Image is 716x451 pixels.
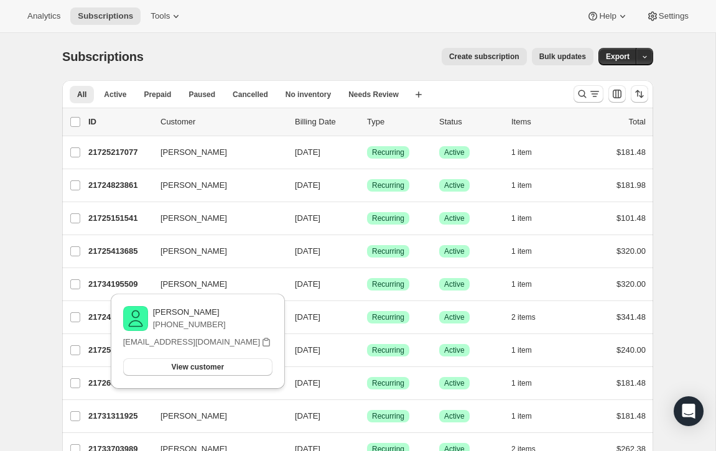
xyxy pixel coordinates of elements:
span: [DATE] [295,147,320,157]
span: Analytics [27,11,60,21]
span: [PERSON_NAME] [160,410,227,422]
span: Active [444,312,465,322]
span: Active [444,147,465,157]
button: Export [598,48,637,65]
p: Status [439,116,501,128]
button: 1 item [511,210,546,227]
span: Active [104,90,126,100]
div: 21734195509[PERSON_NAME][DATE]SuccessRecurringSuccessActive1 item$320.00 [88,276,646,293]
div: 21725905205[PERSON_NAME][DATE]SuccessRecurringSuccessActive1 item$240.00 [88,342,646,359]
button: 1 item [511,144,546,161]
button: Search and filter results [574,85,603,103]
span: Cancelled [233,90,268,100]
span: 1 item [511,279,532,289]
button: 2 items [511,309,549,326]
span: 1 item [511,147,532,157]
p: 21725217077 [88,146,151,159]
span: 1 item [511,378,532,388]
span: Tools [151,11,170,21]
button: Sort the results [631,85,648,103]
span: Help [599,11,616,21]
button: Analytics [20,7,68,25]
span: Recurring [372,279,404,289]
p: 21726331189 [88,377,151,389]
button: [PERSON_NAME] [153,406,277,426]
span: [DATE] [295,180,320,190]
span: [PERSON_NAME] [160,278,227,291]
p: [EMAIL_ADDRESS][DOMAIN_NAME] [123,336,260,348]
button: Customize table column order and visibility [608,85,626,103]
span: No inventory [286,90,331,100]
span: Recurring [372,180,404,190]
p: 21734195509 [88,278,151,291]
button: 1 item [511,407,546,425]
button: View customer [123,358,272,376]
span: View customer [172,362,224,372]
div: 21724823861[PERSON_NAME][DATE]SuccessRecurringSuccessActive1 item$181.98 [88,177,646,194]
button: 1 item [511,276,546,293]
p: 21725905205 [88,344,151,356]
button: [PERSON_NAME] [153,241,277,261]
div: 21724692789[PERSON_NAME][DATE]SuccessRecurringSuccessActive2 items$341.48 [88,309,646,326]
button: [PERSON_NAME] [153,142,277,162]
span: Recurring [372,378,404,388]
p: 21731311925 [88,410,151,422]
span: Recurring [372,246,404,256]
span: [DATE] [295,411,320,421]
span: 1 item [511,345,532,355]
p: [PHONE_NUMBER] [153,318,226,331]
span: [DATE] [295,246,320,256]
div: IDCustomerBilling DateTypeStatusItemsTotal [88,116,646,128]
span: $320.00 [616,246,646,256]
span: Active [444,213,465,223]
p: Billing Date [295,116,357,128]
button: [PERSON_NAME] [153,208,277,228]
span: [DATE] [295,279,320,289]
span: 2 items [511,312,536,322]
span: Needs Review [348,90,399,100]
span: Prepaid [144,90,171,100]
span: Export [606,52,630,62]
span: Recurring [372,345,404,355]
span: Recurring [372,147,404,157]
p: ID [88,116,151,128]
span: Subscriptions [78,11,133,21]
button: Subscriptions [70,7,141,25]
button: [PERSON_NAME] [153,274,277,294]
span: Active [444,180,465,190]
span: Active [444,411,465,421]
span: Recurring [372,411,404,421]
span: Create subscription [449,52,519,62]
span: $341.48 [616,312,646,322]
span: Active [444,279,465,289]
span: [DATE] [295,312,320,322]
div: 21731311925[PERSON_NAME][DATE]SuccessRecurringSuccessActive1 item$181.48 [88,407,646,425]
button: Create subscription [442,48,527,65]
span: All [77,90,86,100]
p: [PERSON_NAME] [153,306,226,318]
span: Recurring [372,312,404,322]
button: Settings [639,7,696,25]
span: 1 item [511,213,532,223]
span: Settings [659,11,689,21]
span: $181.48 [616,147,646,157]
span: $240.00 [616,345,646,355]
p: 21725151541 [88,212,151,225]
span: Active [444,345,465,355]
span: Paused [188,90,215,100]
span: $181.98 [616,180,646,190]
span: Bulk updates [539,52,586,62]
span: [DATE] [295,378,320,388]
div: 21725151541[PERSON_NAME][DATE]SuccessRecurringSuccessActive1 item$101.48 [88,210,646,227]
span: [PERSON_NAME] [160,146,227,159]
span: [DATE] [295,345,320,355]
div: Open Intercom Messenger [674,396,704,426]
span: Active [444,246,465,256]
span: $181.48 [616,378,646,388]
span: [DATE] [295,213,320,223]
span: $101.48 [616,213,646,223]
p: 21725413685 [88,245,151,258]
button: [PERSON_NAME] [153,175,277,195]
span: [PERSON_NAME] [160,245,227,258]
p: 21724823861 [88,179,151,192]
